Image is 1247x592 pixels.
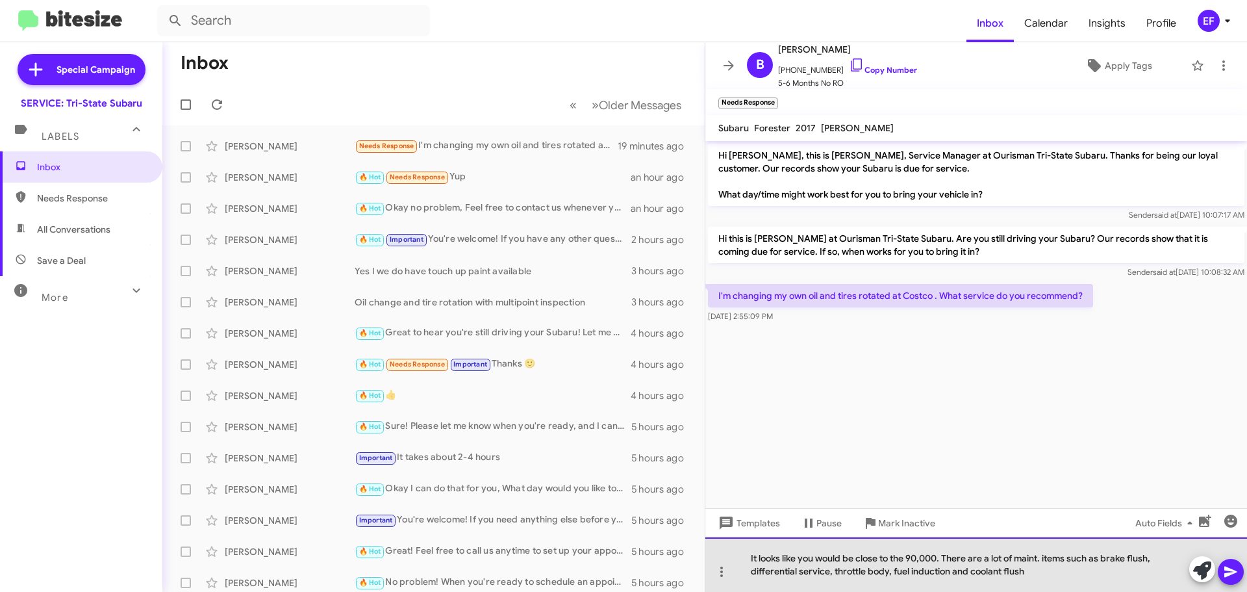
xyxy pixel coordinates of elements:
span: 🔥 Hot [359,422,381,431]
span: Important [359,454,393,462]
span: Labels [42,131,79,142]
div: an hour ago [631,202,694,215]
span: Sender [DATE] 10:07:17 AM [1129,210,1244,220]
p: Hi this is [PERSON_NAME] at Ourisman Tri-State Subaru. Are you still driving your Subaru? Our rec... [708,227,1244,263]
span: Needs Response [390,360,445,368]
span: [PERSON_NAME] [821,122,894,134]
button: Previous [562,92,585,118]
span: Needs Response [390,173,445,181]
div: Sure! Please let me know when you're ready, and I can help you schedule that appointment. [355,419,631,434]
span: More [42,292,68,303]
div: an hour ago [631,171,694,184]
div: [PERSON_NAME] [225,233,355,246]
nav: Page navigation example [562,92,689,118]
span: 🔥 Hot [359,329,381,337]
span: 🔥 Hot [359,485,381,493]
span: Forester [754,122,790,134]
span: 2017 [796,122,816,134]
span: 🔥 Hot [359,391,381,400]
span: Templates [716,511,780,535]
div: Yup [355,170,631,185]
span: Important [359,516,393,524]
div: 3 hours ago [631,296,694,309]
div: [PERSON_NAME] [225,264,355,277]
div: 👍 [355,388,631,403]
span: Mark Inactive [878,511,935,535]
span: [PHONE_NUMBER] [778,57,917,77]
div: [PERSON_NAME] [225,514,355,527]
span: 🔥 Hot [359,204,381,212]
span: 🔥 Hot [359,547,381,556]
span: Needs Response [359,142,414,150]
div: [PERSON_NAME] [225,358,355,371]
div: [PERSON_NAME] [225,576,355,589]
div: [PERSON_NAME] [225,545,355,558]
input: Search [157,5,430,36]
span: » [592,97,599,113]
div: 19 minutes ago [618,140,694,153]
span: [PERSON_NAME] [778,42,917,57]
div: Thanks 🙂 [355,357,631,372]
div: Yes I we do have touch up paint available [355,264,631,277]
span: 🔥 Hot [359,235,381,244]
div: Great! Feel free to call us anytime to set up your appointment. We're here to help when you're re... [355,544,631,559]
span: All Conversations [37,223,110,236]
span: said at [1154,210,1177,220]
div: 5 hours ago [631,420,694,433]
div: EF [1198,10,1220,32]
span: Save a Deal [37,254,86,267]
a: Profile [1136,5,1187,42]
span: Calendar [1014,5,1078,42]
button: Templates [705,511,790,535]
span: 🔥 Hot [359,578,381,587]
div: 5 hours ago [631,514,694,527]
a: Special Campaign [18,54,145,85]
span: Older Messages [599,98,681,112]
div: [PERSON_NAME] [225,420,355,433]
div: [PERSON_NAME] [225,296,355,309]
div: You're welcome! If you have any other questions or need further assistance, feel free to ask. See... [355,232,631,247]
span: Important [453,360,487,368]
button: Auto Fields [1125,511,1208,535]
small: Needs Response [718,97,778,109]
span: [DATE] 2:55:09 PM [708,311,773,321]
div: 4 hours ago [631,358,694,371]
span: Subaru [718,122,749,134]
button: Next [584,92,689,118]
span: 🔥 Hot [359,360,381,368]
span: Special Campaign [57,63,135,76]
div: It takes about 2-4 hours [355,450,631,465]
span: Important [390,235,423,244]
div: Okay I can do that for you, What day would you like to bring your vehicle in ? [355,482,631,496]
span: « [570,97,577,113]
span: 🔥 Hot [359,173,381,181]
div: SERVICE: Tri-State Subaru [21,97,142,110]
div: 2 hours ago [631,233,694,246]
div: 3 hours ago [631,264,694,277]
a: Copy Number [849,65,917,75]
span: Inbox [37,161,147,174]
span: said at [1153,267,1176,277]
div: 5 hours ago [631,452,694,465]
div: [PERSON_NAME] [225,140,355,153]
a: Inbox [966,5,1014,42]
div: Great to hear you're still driving your Subaru! Let me know when you're ready to book your appoin... [355,326,631,341]
span: 5-6 Months No RO [778,77,917,90]
div: Oil change and tire rotation with multipoint inspection [355,296,631,309]
div: [PERSON_NAME] [225,171,355,184]
h1: Inbox [181,53,229,73]
div: [PERSON_NAME] [225,327,355,340]
p: I'm changing my own oil and tires rotated at Costco . What service do you recommend? [708,284,1093,307]
a: Insights [1078,5,1136,42]
div: No problem! When you're ready to schedule an appointment for your new car, just let us know. We'r... [355,575,631,590]
button: Pause [790,511,852,535]
div: Okay no problem, Feel free to contact us whenever you're ready to schedule for service. We're her... [355,201,631,216]
span: Needs Response [37,192,147,205]
div: 4 hours ago [631,327,694,340]
div: I'm changing my own oil and tires rotated at Costco . What service do you recommend? [355,138,618,153]
span: B [756,55,764,75]
button: Apply Tags [1052,54,1185,77]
